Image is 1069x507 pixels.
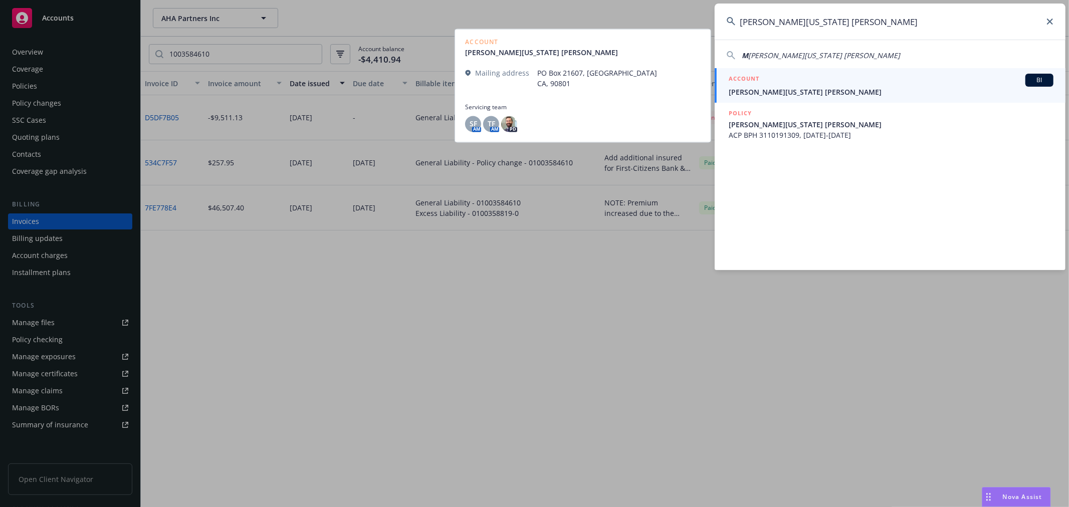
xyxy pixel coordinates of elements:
h5: ACCOUNT [729,74,759,86]
span: BI [1029,76,1049,85]
input: Search... [715,4,1065,40]
span: M [742,51,748,60]
button: Nova Assist [982,487,1051,507]
span: [PERSON_NAME][US_STATE] [PERSON_NAME] [729,119,1053,130]
h5: POLICY [729,108,752,118]
div: Drag to move [982,487,995,506]
span: Nova Assist [1003,492,1042,501]
a: ACCOUNTBI[PERSON_NAME][US_STATE] [PERSON_NAME] [715,68,1065,103]
a: POLICY[PERSON_NAME][US_STATE] [PERSON_NAME]ACP BPH 3110191309, [DATE]-[DATE] [715,103,1065,146]
span: [PERSON_NAME][US_STATE] [PERSON_NAME] [729,87,1053,97]
span: [PERSON_NAME][US_STATE] [PERSON_NAME] [748,51,900,60]
span: ACP BPH 3110191309, [DATE]-[DATE] [729,130,1053,140]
